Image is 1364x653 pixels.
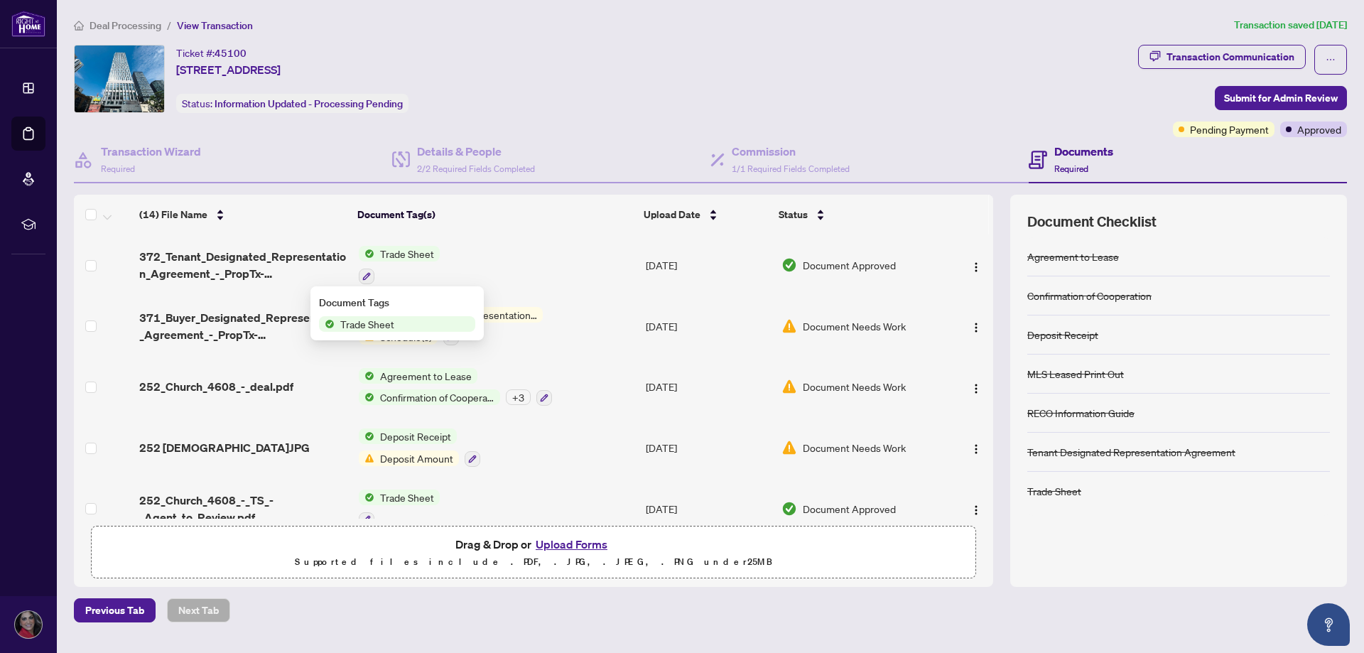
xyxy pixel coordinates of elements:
span: Information Updated - Processing Pending [215,97,403,110]
div: Status: [176,94,408,113]
img: Status Icon [359,246,374,261]
button: Transaction Communication [1138,45,1306,69]
span: Pending Payment [1190,122,1269,137]
span: Drag & Drop or [455,535,612,554]
div: Transaction Communication [1167,45,1294,68]
img: Status Icon [319,316,335,332]
span: Confirmation of Cooperation [374,389,500,405]
span: Document Needs Work [803,379,906,394]
span: Submit for Admin Review [1224,87,1338,109]
div: Tenant Designated Representation Agreement [1027,444,1235,460]
div: + 3 [506,389,531,405]
img: Profile Icon [15,611,42,638]
button: Previous Tab [74,598,156,622]
li: / [167,17,171,33]
span: (14) File Name [139,207,207,222]
div: MLS Leased Print Out [1027,366,1124,382]
td: [DATE] [640,234,776,296]
button: Logo [965,254,987,276]
article: Transaction saved [DATE] [1234,17,1347,33]
button: Logo [965,497,987,520]
span: Deal Processing [90,19,161,32]
img: Logo [970,504,982,516]
div: Document Tags [319,295,475,311]
span: 1/1 Required Fields Completed [732,163,850,174]
span: 2/2 Required Fields Completed [417,163,535,174]
span: Required [101,163,135,174]
td: [DATE] [640,478,776,539]
span: Drag & Drop orUpload FormsSupported files include .PDF, .JPG, .JPEG, .PNG under25MB [92,527,975,579]
button: Next Tab [167,598,230,622]
button: Status IconDeposit ReceiptStatus IconDeposit Amount [359,428,480,467]
img: Document Status [781,318,797,334]
span: Document Approved [803,501,896,517]
span: 45100 [215,47,247,60]
span: 371_Buyer_Designated_Representation_Agreement_-_PropTx-[PERSON_NAME].pdf [139,309,347,343]
span: Trade Sheet [335,316,400,332]
span: 252_Church_4608_-_TS_-_Agent_to_Review.pdf [139,492,347,526]
div: Ticket #: [176,45,247,61]
button: Logo [965,436,987,459]
img: Document Status [781,440,797,455]
img: Status Icon [359,428,374,444]
span: 252_Church_4608_-_deal.pdf [139,378,293,395]
div: Deposit Receipt [1027,327,1098,342]
img: Document Status [781,501,797,517]
span: Trade Sheet [374,490,440,505]
h4: Details & People [417,143,535,160]
img: Document Status [781,379,797,394]
span: home [74,21,84,31]
span: Deposit Amount [374,450,459,466]
p: Supported files include .PDF, .JPG, .JPEG, .PNG under 25 MB [100,554,967,571]
button: Status IconAgreement to LeaseStatus IconConfirmation of Cooperation+3 [359,368,552,406]
span: 372_Tenant_Designated_Representation_Agreement_-_PropTx-[PERSON_NAME].pdf [139,248,347,282]
span: Trade Sheet [374,246,440,261]
button: Status IconTrade Sheet [359,490,440,528]
span: Document Approved [803,257,896,273]
button: Submit for Admin Review [1215,86,1347,110]
img: logo [11,11,45,37]
div: Confirmation of Cooperation [1027,288,1152,303]
span: [STREET_ADDRESS] [176,61,281,78]
th: Document Tag(s) [352,195,638,234]
span: Upload Date [644,207,700,222]
img: Document Status [781,257,797,273]
img: Logo [970,383,982,394]
td: [DATE] [640,417,776,478]
img: Logo [970,322,982,333]
span: Document Needs Work [803,318,906,334]
span: View Transaction [177,19,253,32]
th: (14) File Name [134,195,352,234]
img: Status Icon [359,389,374,405]
h4: Transaction Wizard [101,143,201,160]
td: [DATE] [640,357,776,418]
td: [DATE] [640,296,776,357]
img: Status Icon [359,490,374,505]
img: Status Icon [359,368,374,384]
img: Logo [970,443,982,455]
span: Document Needs Work [803,440,906,455]
h4: Commission [732,143,850,160]
th: Upload Date [638,195,773,234]
button: Logo [965,315,987,338]
button: Open asap [1307,603,1350,646]
div: Trade Sheet [1027,483,1081,499]
button: Logo [965,375,987,398]
span: ellipsis [1326,55,1336,65]
span: Document Checklist [1027,212,1157,232]
button: Status IconTrade Sheet [359,246,440,284]
img: Status Icon [359,450,374,466]
span: Previous Tab [85,599,144,622]
span: Deposit Receipt [374,428,457,444]
span: Required [1054,163,1088,174]
img: Logo [970,261,982,273]
button: Upload Forms [531,535,612,554]
span: Approved [1297,122,1341,137]
th: Status [773,195,941,234]
span: Agreement to Lease [374,368,477,384]
h4: Documents [1054,143,1113,160]
div: RECO Information Guide [1027,405,1135,421]
span: 252 [DEMOGRAPHIC_DATA]JPG [139,439,310,456]
img: IMG-C12286528_1.jpg [75,45,164,112]
span: Status [779,207,808,222]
